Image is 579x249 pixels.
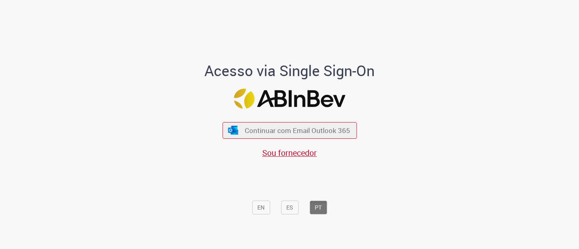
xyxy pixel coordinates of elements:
[262,147,317,158] a: Sou fornecedor
[252,201,270,214] button: EN
[234,89,345,109] img: Logo ABInBev
[177,63,403,79] h1: Acesso via Single Sign-On
[245,126,350,135] span: Continuar com Email Outlook 365
[309,201,327,214] button: PT
[222,122,357,139] button: ícone Azure/Microsoft 360 Continuar com Email Outlook 365
[281,201,298,214] button: ES
[228,126,239,134] img: ícone Azure/Microsoft 360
